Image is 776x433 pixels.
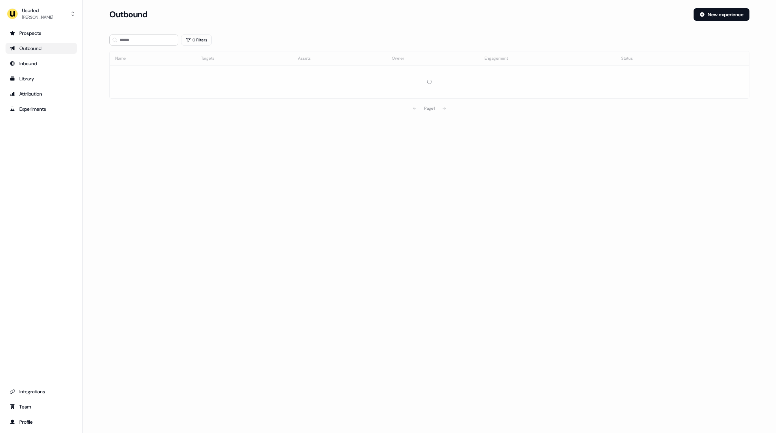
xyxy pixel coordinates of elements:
a: Go to profile [6,416,77,427]
div: Prospects [10,30,73,37]
a: Go to prospects [6,28,77,39]
div: Team [10,403,73,410]
div: Outbound [10,45,73,52]
button: 0 Filters [181,35,212,46]
button: New experience [694,8,749,21]
a: Go to outbound experience [6,43,77,54]
div: Inbound [10,60,73,67]
h3: Outbound [109,9,147,20]
a: Go to team [6,401,77,412]
a: Go to templates [6,73,77,84]
a: Go to attribution [6,88,77,99]
div: Experiments [10,106,73,112]
div: Attribution [10,90,73,97]
div: [PERSON_NAME] [22,14,53,21]
a: Go to Inbound [6,58,77,69]
div: Library [10,75,73,82]
div: Profile [10,419,73,425]
button: Userled[PERSON_NAME] [6,6,77,22]
div: Integrations [10,388,73,395]
div: Userled [22,7,53,14]
a: Go to integrations [6,386,77,397]
a: Go to experiments [6,104,77,115]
